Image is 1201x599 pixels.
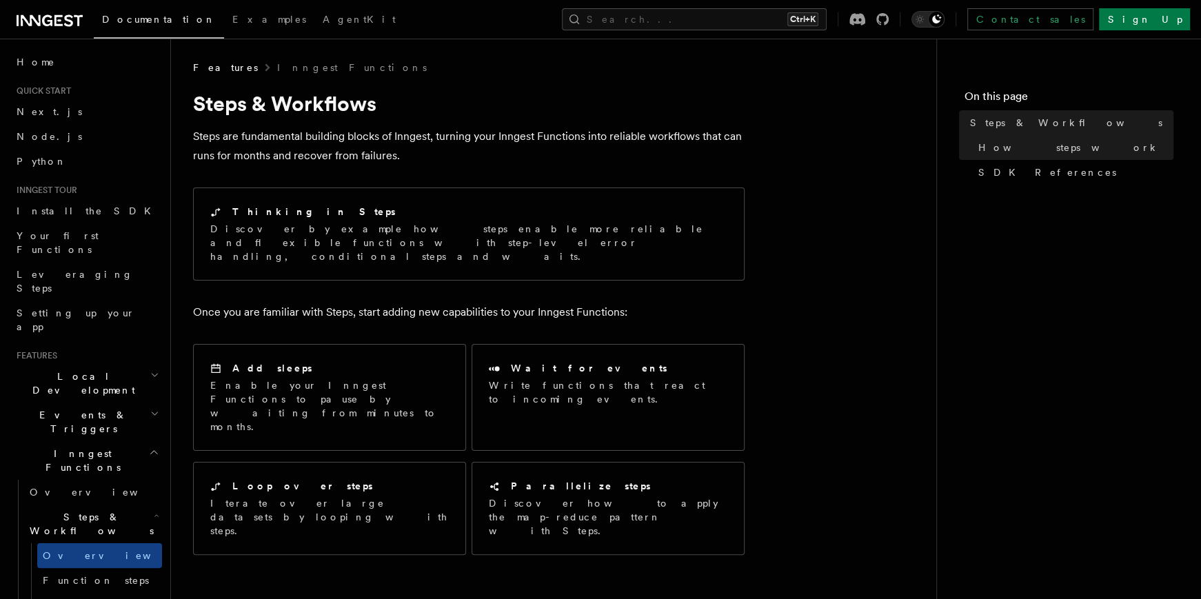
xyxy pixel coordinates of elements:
[11,262,162,301] a: Leveraging Steps
[30,487,172,498] span: Overview
[472,344,745,451] a: Wait for eventsWrite functions that react to incoming events.
[11,447,149,474] span: Inngest Functions
[102,14,216,25] span: Documentation
[193,91,745,116] h1: Steps & Workflows
[193,127,745,165] p: Steps are fundamental building blocks of Inngest, turning your Inngest Functions into reliable wo...
[232,361,312,375] h2: Add sleeps
[24,510,154,538] span: Steps & Workflows
[43,550,185,561] span: Overview
[472,462,745,555] a: Parallelize stepsDiscover how to apply the map-reduce pattern with Steps.
[973,160,1173,185] a: SDK References
[11,301,162,339] a: Setting up your app
[11,408,150,436] span: Events & Triggers
[193,303,745,322] p: Once you are familiar with Steps, start adding new capabilities to your Inngest Functions:
[11,403,162,441] button: Events & Triggers
[17,205,159,216] span: Install the SDK
[224,4,314,37] a: Examples
[17,55,55,69] span: Home
[24,480,162,505] a: Overview
[277,61,427,74] a: Inngest Functions
[11,223,162,262] a: Your first Functions
[965,88,1173,110] h4: On this page
[11,185,77,196] span: Inngest tour
[787,12,818,26] kbd: Ctrl+K
[232,479,373,493] h2: Loop over steps
[489,378,727,406] p: Write functions that react to incoming events.
[11,99,162,124] a: Next.js
[314,4,404,37] a: AgentKit
[511,479,651,493] h2: Parallelize steps
[970,116,1162,130] span: Steps & Workflows
[193,61,258,74] span: Features
[17,230,99,255] span: Your first Functions
[973,135,1173,160] a: How steps work
[193,462,466,555] a: Loop over stepsIterate over large datasets by looping with steps.
[193,344,466,451] a: Add sleepsEnable your Inngest Functions to pause by waiting from minutes to months.
[965,110,1173,135] a: Steps & Workflows
[323,14,396,25] span: AgentKit
[210,378,449,434] p: Enable your Inngest Functions to pause by waiting from minutes to months.
[11,199,162,223] a: Install the SDK
[11,124,162,149] a: Node.js
[1099,8,1190,30] a: Sign Up
[967,8,1093,30] a: Contact sales
[94,4,224,39] a: Documentation
[210,222,727,263] p: Discover by example how steps enable more reliable and flexible functions with step-level error h...
[37,568,162,593] a: Function steps
[17,307,135,332] span: Setting up your app
[11,369,150,397] span: Local Development
[562,8,827,30] button: Search...Ctrl+K
[911,11,945,28] button: Toggle dark mode
[511,361,667,375] h2: Wait for events
[11,364,162,403] button: Local Development
[11,85,71,97] span: Quick start
[11,441,162,480] button: Inngest Functions
[24,505,162,543] button: Steps & Workflows
[17,131,82,142] span: Node.js
[193,187,745,281] a: Thinking in StepsDiscover by example how steps enable more reliable and flexible functions with s...
[43,575,149,586] span: Function steps
[17,156,67,167] span: Python
[11,149,162,174] a: Python
[17,269,133,294] span: Leveraging Steps
[11,350,57,361] span: Features
[37,543,162,568] a: Overview
[210,496,449,538] p: Iterate over large datasets by looping with steps.
[232,14,306,25] span: Examples
[489,496,727,538] p: Discover how to apply the map-reduce pattern with Steps.
[978,165,1116,179] span: SDK References
[11,50,162,74] a: Home
[232,205,396,219] h2: Thinking in Steps
[978,141,1160,154] span: How steps work
[17,106,82,117] span: Next.js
